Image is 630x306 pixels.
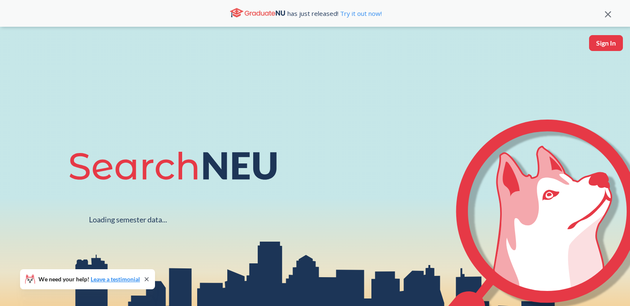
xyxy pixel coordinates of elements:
a: Leave a testimonial [91,275,140,283]
a: Try it out now! [338,9,382,18]
img: sandbox logo [8,35,28,61]
span: We need your help! [38,276,140,282]
span: has just released! [287,9,382,18]
div: Loading semester data... [89,215,167,224]
button: Sign In [589,35,623,51]
a: sandbox logo [8,35,28,63]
